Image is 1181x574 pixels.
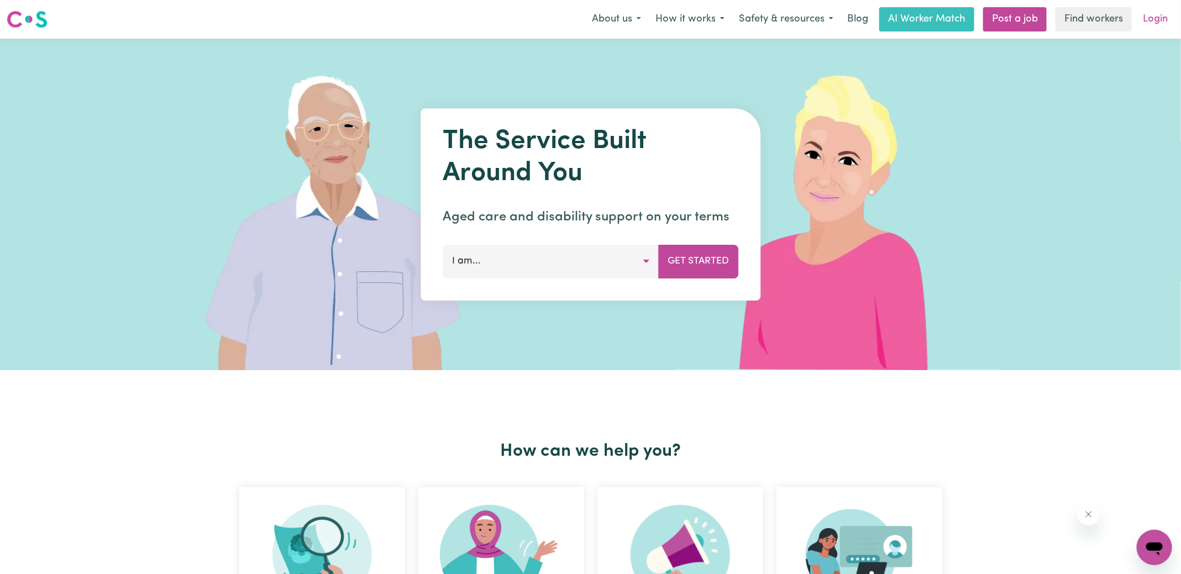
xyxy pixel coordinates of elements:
button: Safety & resources [732,8,841,31]
a: Blog [841,7,875,31]
a: AI Worker Match [879,7,974,31]
iframe: Close message [1078,503,1100,525]
button: How it works [648,8,732,31]
h1: The Service Built Around You [443,126,738,189]
iframe: Button to launch messaging window [1137,530,1172,565]
a: Find workers [1056,7,1132,31]
a: Careseekers logo [7,7,48,32]
p: Aged care and disability support on your terms [443,207,738,227]
h2: How can we help you? [233,441,949,462]
button: Get Started [658,245,738,278]
span: Need any help? [7,8,67,17]
a: Login [1136,7,1174,31]
a: Post a job [983,7,1047,31]
button: About us [585,8,648,31]
button: I am... [443,245,659,278]
img: Careseekers logo [7,9,48,29]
